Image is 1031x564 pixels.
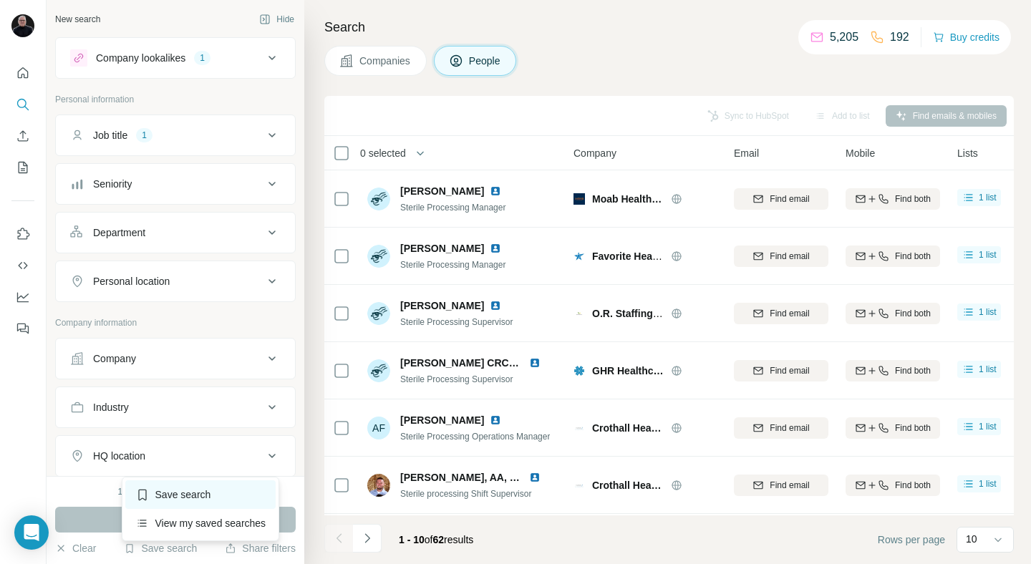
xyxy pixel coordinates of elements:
[846,475,940,496] button: Find both
[11,316,34,341] button: Feedback
[93,225,145,240] div: Department
[573,251,585,262] img: Logo of Favorite Healthcare Staffing
[399,534,425,545] span: 1 - 10
[56,167,295,201] button: Seniority
[11,14,34,37] img: Avatar
[770,307,809,320] span: Find email
[846,188,940,210] button: Find both
[93,274,170,288] div: Personal location
[400,357,619,369] span: [PERSON_NAME] CRCST,CHL,CIS,CER,SGNA
[846,303,940,324] button: Find both
[400,317,513,327] span: Sterile Processing Supervisor
[770,422,809,434] span: Find email
[770,193,809,205] span: Find email
[846,417,940,439] button: Find both
[734,417,828,439] button: Find email
[433,534,445,545] span: 62
[400,432,550,442] span: Sterile Processing Operations Manager
[490,185,501,197] img: LinkedIn logo
[846,146,875,160] span: Mobile
[400,184,484,198] span: [PERSON_NAME]
[734,303,828,324] button: Find email
[979,363,997,376] span: 1 list
[93,400,129,414] div: Industry
[400,472,569,483] span: [PERSON_NAME], AA, CRCST, CHL
[400,260,505,270] span: Sterile Processing Manager
[249,9,304,30] button: Hide
[359,54,412,68] span: Companies
[56,439,295,473] button: HQ location
[125,480,276,509] div: Save search
[979,248,997,261] span: 1 list
[573,146,616,160] span: Company
[770,364,809,377] span: Find email
[324,17,1014,37] h4: Search
[55,316,296,329] p: Company information
[573,365,585,376] img: Logo of GHR Healthcare
[529,357,541,369] img: LinkedIn logo
[592,478,664,492] span: Crothall Healthcare
[124,541,197,555] button: Save search
[573,422,585,434] img: Logo of Crothall Healthcare
[55,93,296,106] p: Personal information
[425,534,433,545] span: of
[490,414,501,426] img: LinkedIn logo
[979,191,997,204] span: 1 list
[11,123,34,149] button: Enrich CSV
[400,203,505,213] span: Sterile Processing Manager
[56,118,295,152] button: Job title1
[573,480,585,491] img: Logo of Crothall Healthcare
[56,264,295,298] button: Personal location
[895,193,931,205] span: Find both
[56,390,295,424] button: Industry
[957,146,978,160] span: Lists
[367,359,390,382] img: Avatar
[11,60,34,86] button: Quick start
[895,364,931,377] span: Find both
[846,360,940,381] button: Find both
[118,485,233,498] div: 1970 search results remaining
[895,250,931,263] span: Find both
[979,306,997,319] span: 1 list
[125,509,276,538] div: View my saved searches
[400,374,513,384] span: Sterile Processing Supervisor
[367,245,390,268] img: Avatar
[734,245,828,267] button: Find email
[367,188,390,210] img: Avatar
[367,417,390,439] div: AF
[770,250,809,263] span: Find email
[734,188,828,210] button: Find email
[11,155,34,180] button: My lists
[490,243,501,254] img: LinkedIn logo
[399,534,473,545] span: results
[136,129,153,142] div: 1
[592,364,664,378] span: GHR Healthcare
[400,489,531,499] span: Sterile processing Shift Supervisor
[933,27,999,47] button: Buy credits
[734,475,828,496] button: Find email
[400,241,484,256] span: [PERSON_NAME]
[367,474,390,497] img: Avatar
[979,477,997,490] span: 1 list
[400,298,484,313] span: [PERSON_NAME]
[890,29,909,46] p: 192
[93,449,145,463] div: HQ location
[592,308,701,319] span: O.R. Staffing Solutions
[93,177,132,191] div: Seniority
[56,41,295,75] button: Company lookalikes1
[55,13,100,26] div: New search
[11,284,34,310] button: Dashboard
[56,215,295,250] button: Department
[846,245,940,267] button: Find both
[979,420,997,433] span: 1 list
[592,192,664,206] span: Moab Healthcare
[11,92,34,117] button: Search
[895,479,931,492] span: Find both
[400,413,484,427] span: [PERSON_NAME]
[93,351,136,366] div: Company
[353,524,382,553] button: Navigate to next page
[592,251,725,262] span: Favorite Healthcare Staffing
[225,541,296,555] button: Share filters
[592,421,664,435] span: Crothall Healthcare
[573,193,585,205] img: Logo of Moab Healthcare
